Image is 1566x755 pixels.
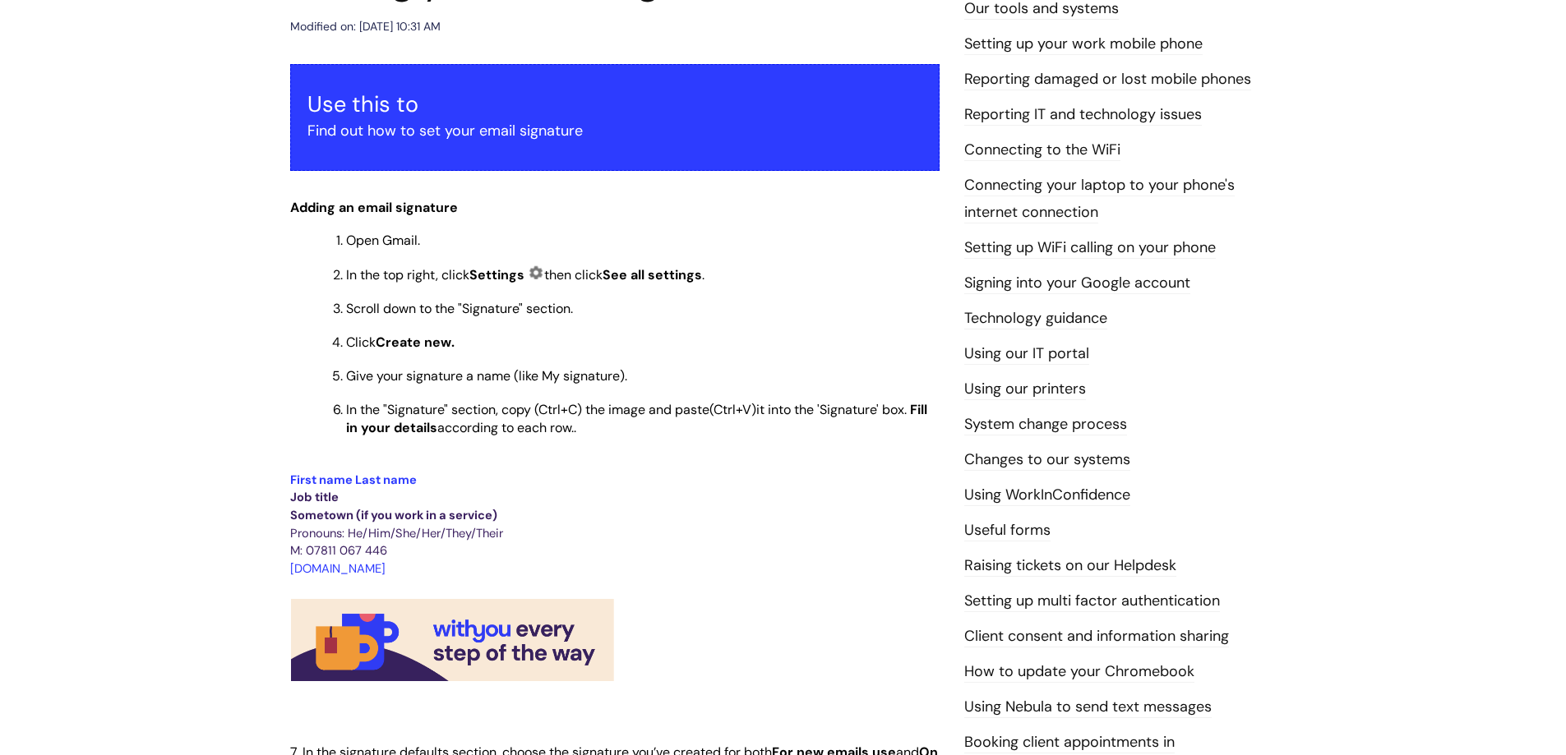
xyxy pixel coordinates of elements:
img: Settings [528,265,544,281]
a: Reporting IT and technology issues [964,104,1202,126]
a: Changes to our systems [964,449,1130,471]
span: In the "Signature" section, c according to each row.. [346,401,927,436]
span: In the top right, click [346,266,528,283]
a: Raising tickets on our Helpdesk [964,555,1176,577]
a: Setting up WiFi calling on your phone [964,237,1216,259]
a: How to update your Chromebook [964,661,1194,683]
span: Create new. [376,334,455,351]
a: Setting up multi factor authentication [964,591,1220,612]
a: System change process [964,414,1127,435]
span: See all settings [603,266,702,283]
span: it into the 'Signature' box. [756,401,907,418]
span: Job title [290,489,339,505]
div: Modified on: [DATE] 10:31 AM [290,16,441,37]
span: Scroll down to the "Signature" section. [346,300,573,317]
a: Technology guidance [964,308,1107,329]
a: Using Nebula to send text messages [964,697,1212,718]
a: WithYou email signature image [290,671,615,684]
p: Find out how to set your email signature [307,117,922,144]
strong: Settings [469,266,524,283]
a: Useful forms [964,520,1051,541]
span: Pronouns: He/Him/She/Her/They/Their [290,525,503,541]
img: WithYou email signature image [290,599,615,685]
a: Connecting to the WiFi [964,140,1120,161]
span: [DOMAIN_NAME] [290,560,386,577]
span: Give your signature a name (like My signature). [346,367,627,384]
a: Using our printers [964,379,1086,400]
span: First name Last name [290,472,417,488]
a: Client consent and information sharing [964,626,1229,647]
span: opy (Ctrl+C) the image and paste [509,401,709,418]
a: Using our IT portal [964,343,1089,365]
span: Click [346,334,376,351]
a: Using WorkInConfidence [964,485,1130,506]
h3: Use this to [307,91,922,117]
span: . [702,266,704,283]
span: then click [544,266,603,283]
a: Setting up your work mobile phone [964,34,1203,55]
a: Connecting your laptop to your phone's internet connection [964,175,1235,223]
span: (Ctrl+V) [709,401,756,418]
span: Open Gmail. [346,232,420,249]
span: Adding an email signature [290,199,458,216]
span: Sometown (if you work in a service) [290,507,497,523]
a: Signing into your Google account [964,273,1190,294]
a: Reporting damaged or lost mobile phones [964,69,1251,90]
strong: Fill in your details [346,401,927,436]
span: M: 07811 067 446 [290,542,387,559]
